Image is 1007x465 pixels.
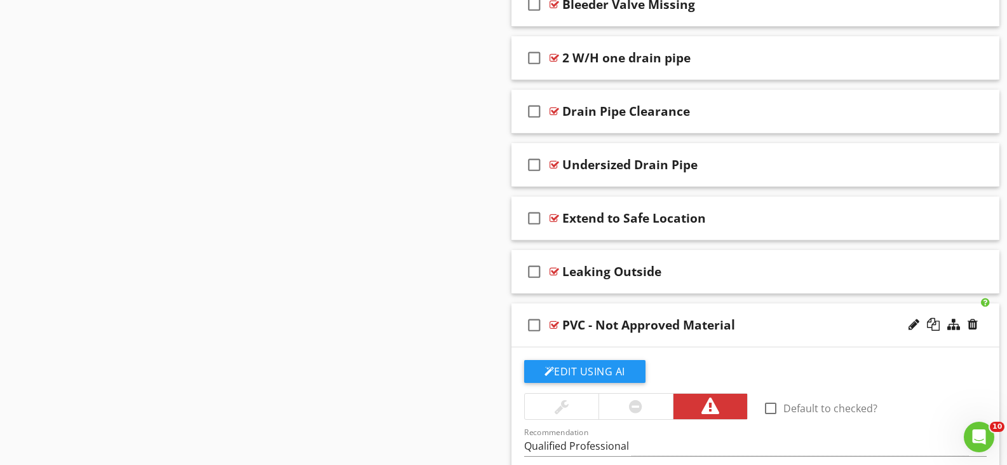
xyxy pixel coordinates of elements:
div: Leaking Outside [562,264,661,279]
iframe: Intercom live chat [964,422,994,452]
div: PVC - Not Approved Material [562,317,735,333]
span: 10 [990,422,1004,432]
i: check_box_outline_blank [524,43,544,73]
div: 2 W/H one drain pipe [562,50,691,66]
div: Undersized Drain Pipe [562,157,698,172]
div: Extend to Safe Location [562,211,706,226]
div: Drain Pipe Clearance [562,104,690,119]
i: check_box_outline_blank [524,310,544,340]
i: check_box_outline_blank [524,256,544,287]
div: Qualified Professional [524,440,629,452]
i: check_box_outline_blank [524,149,544,180]
label: Default to checked? [783,402,877,415]
i: check_box_outline_blank [524,96,544,127]
button: Edit Using AI [524,360,645,383]
i: check_box_outline_blank [524,203,544,233]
